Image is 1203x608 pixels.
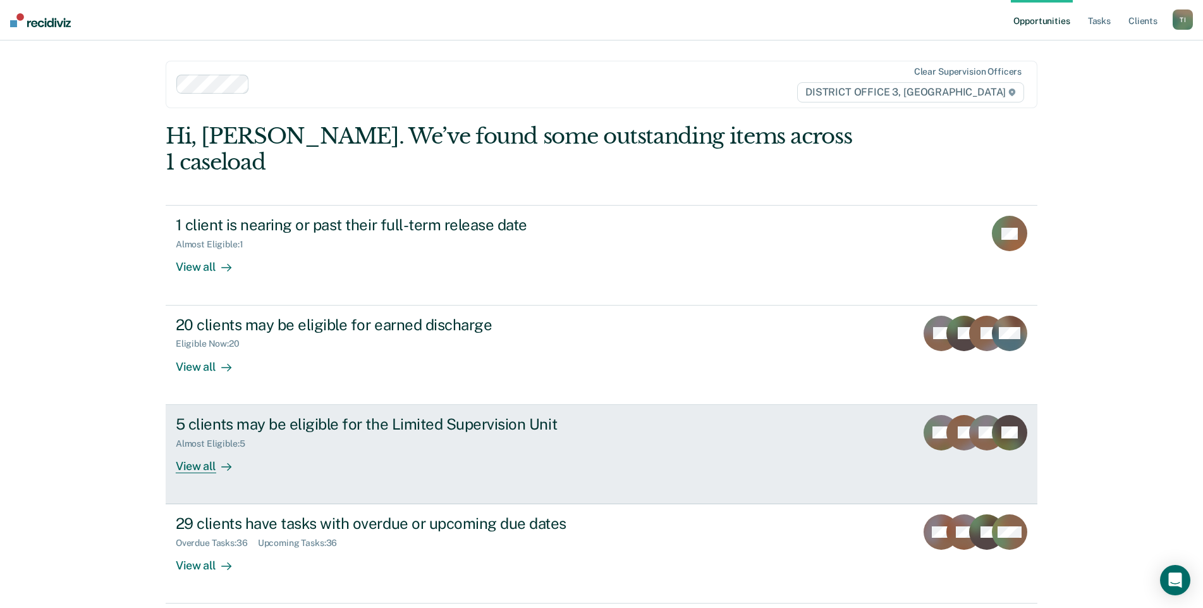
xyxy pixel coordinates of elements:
[1173,9,1193,30] div: T I
[176,316,620,334] div: 20 clients may be eligible for earned discharge
[176,415,620,433] div: 5 clients may be eligible for the Limited Supervision Unit
[176,549,247,573] div: View all
[176,216,620,234] div: 1 client is nearing or past their full-term release date
[176,239,253,250] div: Almost Eligible : 1
[10,13,71,27] img: Recidiviz
[166,306,1037,405] a: 20 clients may be eligible for earned dischargeEligible Now:20View all
[176,514,620,533] div: 29 clients have tasks with overdue or upcoming due dates
[176,538,258,549] div: Overdue Tasks : 36
[914,66,1022,77] div: Clear supervision officers
[1160,565,1190,595] div: Open Intercom Messenger
[176,250,247,275] div: View all
[166,405,1037,504] a: 5 clients may be eligible for the Limited Supervision UnitAlmost Eligible:5View all
[166,205,1037,305] a: 1 client is nearing or past their full-term release dateAlmost Eligible:1View all
[166,123,863,175] div: Hi, [PERSON_NAME]. We’ve found some outstanding items across 1 caseload
[176,349,247,374] div: View all
[1173,9,1193,30] button: TI
[176,449,247,473] div: View all
[258,538,348,549] div: Upcoming Tasks : 36
[166,504,1037,604] a: 29 clients have tasks with overdue or upcoming due datesOverdue Tasks:36Upcoming Tasks:36View all
[176,338,250,349] div: Eligible Now : 20
[797,82,1024,102] span: DISTRICT OFFICE 3, [GEOGRAPHIC_DATA]
[176,438,255,449] div: Almost Eligible : 5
